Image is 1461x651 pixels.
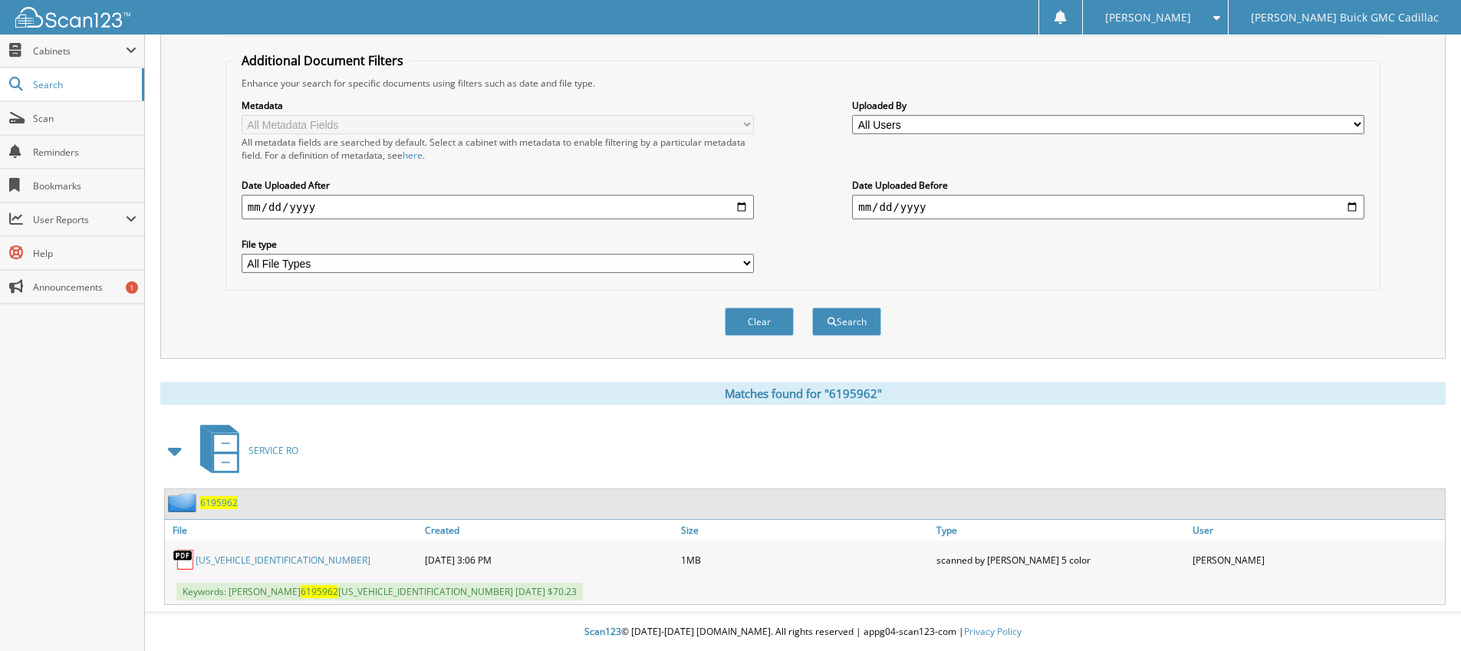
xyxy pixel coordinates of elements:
a: [US_VEHICLE_IDENTIFICATION_NUMBER] [196,554,370,567]
span: 6195962 [301,585,338,598]
img: scan123-logo-white.svg [15,7,130,28]
div: All metadata fields are searched by default. Select a cabinet with metadata to enable filtering b... [242,136,754,162]
label: Date Uploaded After [242,179,754,192]
span: Search [33,78,134,91]
a: File [165,520,421,541]
span: Scan123 [584,625,621,638]
div: [PERSON_NAME] [1189,544,1445,575]
div: 1MB [677,544,933,575]
input: end [852,195,1364,219]
span: Keywords: [PERSON_NAME] [US_VEHICLE_IDENTIFICATION_NUMBER] [DATE] $70.23 [176,583,583,600]
div: 1 [126,281,138,294]
div: Enhance your search for specific documents using filters such as date and file type. [234,77,1372,90]
div: © [DATE]-[DATE] [DOMAIN_NAME]. All rights reserved | appg04-scan123-com | [145,613,1461,651]
span: Reminders [33,146,137,159]
span: Bookmarks [33,179,137,192]
a: Type [933,520,1189,541]
span: User Reports [33,213,126,226]
span: Announcements [33,281,137,294]
input: start [242,195,754,219]
iframe: Chat Widget [1384,577,1461,651]
div: Matches found for "6195962" [160,382,1446,405]
span: [PERSON_NAME] [1105,13,1191,22]
a: 6195962 [200,496,238,509]
legend: Additional Document Filters [234,52,411,69]
img: PDF.png [173,548,196,571]
a: SERVICE RO [191,420,298,481]
a: Created [421,520,677,541]
div: [DATE] 3:06 PM [421,544,677,575]
a: User [1189,520,1445,541]
label: File type [242,238,754,251]
a: here [403,149,423,162]
label: Date Uploaded Before [852,179,1364,192]
div: scanned by [PERSON_NAME] 5 color [933,544,1189,575]
label: Uploaded By [852,99,1364,112]
a: Privacy Policy [964,625,1022,638]
span: Help [33,247,137,260]
span: [PERSON_NAME] Buick GMC Cadillac [1251,13,1439,22]
span: SERVICE RO [248,444,298,457]
button: Search [812,307,881,336]
img: folder2.png [168,493,200,512]
label: Metadata [242,99,754,112]
button: Clear [725,307,794,336]
a: Size [677,520,933,541]
span: Scan [33,112,137,125]
span: Cabinets [33,44,126,58]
